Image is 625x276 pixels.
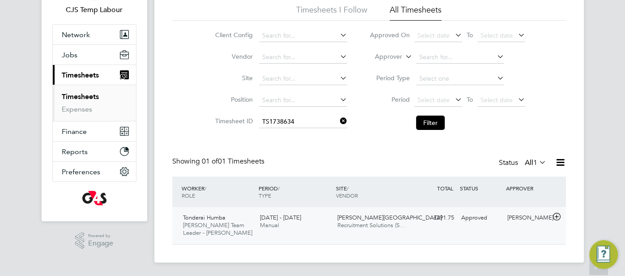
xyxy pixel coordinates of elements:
[458,211,504,225] div: Approved
[589,240,618,269] button: Engage Resource Center
[337,221,405,229] span: Recruitment Solutions (S…
[370,74,410,82] label: Period Type
[75,232,113,249] a: Powered byEngage
[202,157,218,166] span: 01 of
[82,191,106,205] img: g4s-logo-retina.png
[259,73,347,85] input: Search for...
[62,51,77,59] span: Jobs
[533,158,537,167] span: 1
[525,158,546,167] label: All
[213,52,253,60] label: Vendor
[53,162,136,181] button: Preferences
[53,85,136,121] div: Timesheets
[213,74,253,82] label: Site
[172,157,266,166] div: Showing
[464,94,476,105] span: To
[62,71,99,79] span: Timesheets
[183,214,225,221] span: Tonderai Humba
[62,168,100,176] span: Preferences
[213,117,253,125] label: Timesheet ID
[464,29,476,41] span: To
[499,157,548,169] div: Status
[504,211,550,225] div: [PERSON_NAME]
[259,30,347,42] input: Search for...
[480,96,513,104] span: Select date
[417,96,450,104] span: Select date
[183,221,252,237] span: [PERSON_NAME] Team Leader - [PERSON_NAME]
[336,192,358,199] span: VENDOR
[62,127,87,136] span: Finance
[88,232,113,240] span: Powered by
[52,4,136,15] span: CJS Temp Labour
[278,185,280,192] span: /
[362,52,402,61] label: Approver
[370,95,410,103] label: Period
[416,116,445,130] button: Filter
[411,211,458,225] div: £291.75
[53,45,136,65] button: Jobs
[337,214,442,221] span: [PERSON_NAME][GEOGRAPHIC_DATA]
[296,4,367,21] li: Timesheets I Follow
[370,31,410,39] label: Approved On
[334,180,411,203] div: SITE
[416,51,504,64] input: Search for...
[53,121,136,141] button: Finance
[347,185,349,192] span: /
[260,214,301,221] span: [DATE] - [DATE]
[62,105,92,113] a: Expenses
[259,51,347,64] input: Search for...
[390,4,442,21] li: All Timesheets
[202,157,264,166] span: 01 Timesheets
[179,180,257,203] div: WORKER
[504,180,550,196] div: APPROVER
[213,31,253,39] label: Client Config
[437,185,453,192] span: TOTAL
[53,142,136,161] button: Reports
[259,94,347,107] input: Search for...
[260,221,279,229] span: Manual
[204,185,206,192] span: /
[62,92,99,101] a: Timesheets
[417,31,450,39] span: Select date
[53,25,136,44] button: Network
[458,180,504,196] div: STATUS
[480,31,513,39] span: Select date
[213,95,253,103] label: Position
[62,147,88,156] span: Reports
[88,240,113,247] span: Engage
[53,65,136,85] button: Timesheets
[52,191,136,205] a: Go to home page
[259,192,271,199] span: TYPE
[62,30,90,39] span: Network
[259,116,347,128] input: Search for...
[256,180,334,203] div: PERIOD
[182,192,195,199] span: ROLE
[416,73,504,85] input: Select one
